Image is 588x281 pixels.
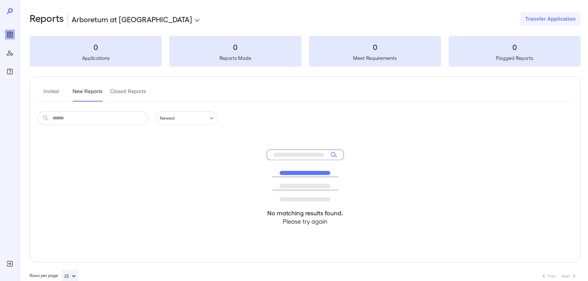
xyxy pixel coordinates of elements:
[30,54,162,62] h5: Applications
[267,209,344,217] h4: No matching results found.
[309,54,441,62] h5: Meet Requirements
[72,14,192,24] p: Arboretum at [GEOGRAPHIC_DATA]
[30,12,64,26] h2: Reports
[37,87,65,101] button: Invited
[5,48,15,58] div: Manage Users
[169,54,301,62] h5: Reports Made
[73,87,103,101] button: New Reports
[520,12,581,26] button: Transfer Application
[30,42,162,52] h3: 0
[5,30,15,39] div: Reports
[309,42,441,52] h3: 0
[30,36,581,67] summary: 0Applications0Reports Made0Meet Requirements0Flagged Reports
[110,87,146,101] button: Closed Reports
[169,42,301,52] h3: 0
[537,271,581,281] nav: pagination navigation
[448,54,581,62] h5: Flagged Reports
[156,111,218,125] div: Newest
[267,217,344,225] h4: Please try again
[5,67,15,76] div: FAQ
[448,42,581,52] h3: 0
[5,259,15,269] div: Log Out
